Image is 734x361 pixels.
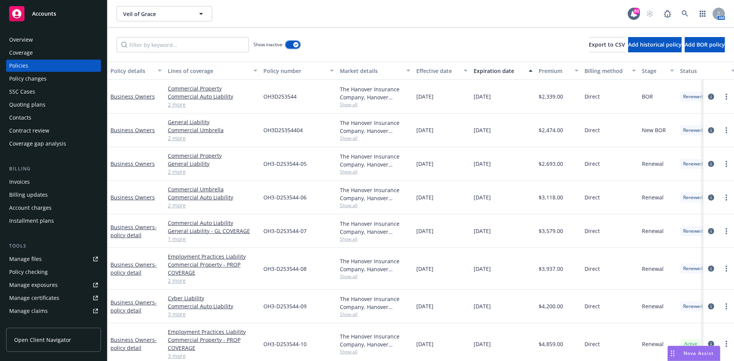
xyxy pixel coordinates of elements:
[677,6,693,21] a: Search
[684,350,714,356] span: Nova Assist
[416,265,434,273] span: [DATE]
[263,160,307,168] span: OH3-D253544-05
[683,160,703,167] span: Renewed
[9,305,48,317] div: Manage claims
[642,227,664,235] span: Renewal
[722,227,731,236] a: more
[706,264,716,273] a: circleInformation
[6,318,101,330] a: Manage BORs
[539,265,563,273] span: $3,937.00
[416,92,434,100] span: [DATE]
[110,261,157,276] a: Business Owners
[168,219,257,227] a: Commercial Auto Liability
[642,92,653,100] span: BOR
[9,99,45,111] div: Quoting plans
[107,62,165,80] button: Policy details
[416,227,434,235] span: [DATE]
[660,6,675,21] a: Report a Bug
[706,92,716,101] a: circleInformation
[117,37,249,52] input: Filter by keyword...
[6,99,101,111] a: Quoting plans
[471,62,536,80] button: Expiration date
[340,119,410,135] div: The Hanover Insurance Company, Hanover Insurance Group
[263,126,303,134] span: OH3D25354404
[253,41,283,48] span: Show inactive
[474,126,491,134] span: [DATE]
[168,336,257,352] a: Commercial Property - PROP COVERAGE
[539,340,563,348] span: $4,859.00
[6,47,101,59] a: Coverage
[14,336,71,344] span: Open Client Navigator
[340,135,410,141] span: Show all
[340,348,410,355] span: Show all
[680,67,727,75] div: Status
[585,160,600,168] span: Direct
[474,193,491,201] span: [DATE]
[9,266,48,278] div: Policy checking
[413,62,471,80] button: Effective date
[695,6,710,21] a: Switch app
[683,194,703,201] span: Renewed
[168,261,257,277] a: Commercial Property - PROP COVERAGE
[32,11,56,17] span: Accounts
[6,3,101,24] a: Accounts
[165,62,260,80] button: Lines of coverage
[110,223,157,239] span: - policy detail
[683,303,703,310] span: Renewed
[581,62,639,80] button: Billing method
[340,332,410,348] div: The Hanover Insurance Company, Hanover Insurance Group
[110,223,157,239] a: Business Owners
[6,60,101,72] a: Policies
[642,193,664,201] span: Renewal
[474,340,491,348] span: [DATE]
[474,302,491,310] span: [DATE]
[9,215,54,227] div: Installment plans
[110,126,155,134] a: Business Owners
[585,302,600,310] span: Direct
[722,92,731,101] a: more
[340,273,410,280] span: Show all
[539,126,563,134] span: $2,474.00
[6,34,101,46] a: Overview
[168,67,249,75] div: Lines of coverage
[539,227,563,235] span: $3,579.00
[263,193,307,201] span: OH3-D253544-06
[260,62,337,80] button: Policy number
[633,8,640,15] div: 83
[168,352,257,360] a: 3 more
[628,37,682,52] button: Add historical policy
[168,126,257,134] a: Commercial Umbrella
[6,279,101,291] span: Manage exposures
[685,37,725,52] button: Add BOR policy
[539,160,563,168] span: $2,693.00
[168,168,257,176] a: 2 more
[474,265,491,273] span: [DATE]
[6,125,101,137] a: Contract review
[110,336,157,351] a: Business Owners
[722,302,731,311] a: more
[683,127,703,134] span: Renewed
[168,277,257,285] a: 2 more
[340,152,410,168] div: The Hanover Insurance Company, Hanover Insurance Group
[585,265,600,273] span: Direct
[340,257,410,273] div: The Hanover Insurance Company, Hanover Insurance Group
[722,126,731,135] a: more
[110,299,157,314] span: - policy detail
[110,160,155,167] a: Business Owners
[340,101,410,108] span: Show all
[416,126,434,134] span: [DATE]
[6,266,101,278] a: Policy checking
[6,73,101,85] a: Policy changes
[263,302,307,310] span: OH3-D253544-09
[642,126,666,134] span: New BOR
[9,34,33,46] div: Overview
[110,299,157,314] a: Business Owners
[683,340,698,347] span: Active
[9,138,66,150] div: Coverage gap analysis
[416,302,434,310] span: [DATE]
[706,126,716,135] a: circleInformation
[642,67,666,75] div: Stage
[585,340,600,348] span: Direct
[642,265,664,273] span: Renewal
[263,265,307,273] span: OH3-D253544-08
